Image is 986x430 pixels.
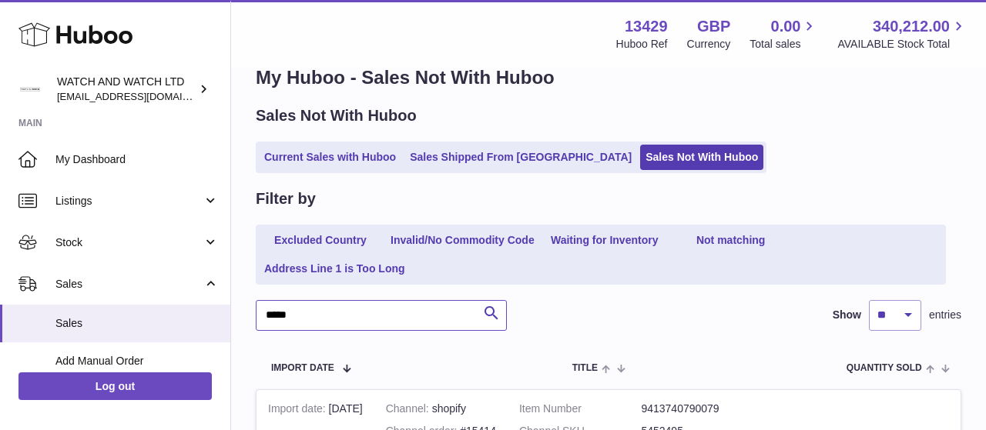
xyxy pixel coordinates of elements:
[259,256,411,282] a: Address Line 1 is Too Long
[929,308,961,322] span: entries
[873,16,950,37] span: 340,212.00
[640,145,763,170] a: Sales Not With Huboo
[256,65,961,90] h1: My Huboo - Sales Not With Huboo
[386,402,432,418] strong: Channel
[55,235,203,250] span: Stock
[837,16,968,52] a: 340,212.00 AVAILABLE Stock Total
[771,16,801,37] span: 0.00
[259,145,401,170] a: Current Sales with Huboo
[18,372,212,400] a: Log out
[256,188,316,209] h2: Filter by
[55,316,219,331] span: Sales
[385,228,540,253] a: Invalid/No Commodity Code
[386,402,496,416] div: shopify
[572,363,598,373] span: Title
[55,354,219,368] span: Add Manual Order
[669,228,793,253] a: Not matching
[55,194,203,208] span: Listings
[750,16,818,52] a: 0.00 Total sales
[404,145,637,170] a: Sales Shipped From [GEOGRAPHIC_DATA]
[847,363,922,373] span: Quantity Sold
[697,16,730,37] strong: GBP
[625,16,668,37] strong: 13429
[55,277,203,292] span: Sales
[837,37,968,52] span: AVAILABLE Stock Total
[519,402,642,416] dt: Item Number
[55,152,219,167] span: My Dashboard
[687,37,731,52] div: Currency
[641,402,763,416] dd: 9413740790079
[750,37,818,52] span: Total sales
[543,228,666,253] a: Waiting for Inventory
[268,402,329,418] strong: Import date
[616,37,668,52] div: Huboo Ref
[259,228,382,253] a: Excluded Country
[271,363,334,373] span: Import date
[18,78,42,101] img: internalAdmin-13429@internal.huboo.com
[833,308,861,322] label: Show
[57,90,226,102] span: [EMAIL_ADDRESS][DOMAIN_NAME]
[256,105,417,126] h2: Sales Not With Huboo
[57,75,196,104] div: WATCH AND WATCH LTD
